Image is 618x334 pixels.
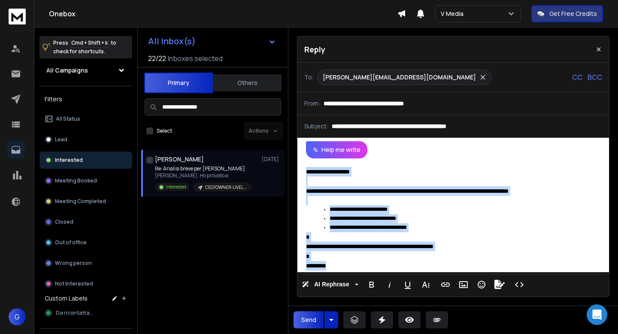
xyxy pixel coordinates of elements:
[55,239,87,246] p: Out of office
[39,152,132,169] button: Interested
[323,73,476,82] p: [PERSON_NAME][EMAIL_ADDRESS][DOMAIN_NAME]
[55,260,92,267] p: Wrong person
[157,128,172,134] label: Select
[455,276,472,293] button: Insert Image (⌘P)
[300,276,360,293] button: AI Rephrase
[155,165,251,172] p: Re: Analisi breve per [PERSON_NAME]
[55,157,83,164] p: Interested
[304,99,320,108] p: From:
[418,276,434,293] button: More Text
[364,276,380,293] button: Bold (⌘B)
[213,73,282,92] button: Others
[148,53,166,64] span: 22 / 22
[39,193,132,210] button: Meeting Completed
[70,38,109,48] span: Cmd + Shift + k
[155,155,204,164] h1: [PERSON_NAME]
[205,184,246,191] p: CEO/OWNER-LIVELLO 3 - CONSAPEVOLE DEL PROBLEMA-PERSONALIZZAZIONI TARGET A-TEST 1
[587,304,607,325] div: Open Intercom Messenger
[304,122,328,131] p: Subject:
[39,213,132,231] button: Closed
[45,294,88,303] h3: Custom Labels
[304,43,325,55] p: Reply
[382,276,398,293] button: Italic (⌘I)
[306,141,367,158] button: Help me write
[53,39,116,56] p: Press to check for shortcuts.
[39,172,132,189] button: Meeting Booked
[39,304,132,322] button: Da ricontattare
[168,53,223,64] h3: Inboxes selected
[166,184,186,190] p: Interested
[588,72,602,82] p: BCC
[9,308,26,325] button: G
[312,281,351,288] span: AI Rephrase
[304,73,314,82] p: To:
[55,136,67,143] p: Lead
[511,276,527,293] button: Code View
[55,219,73,225] p: Closed
[39,110,132,128] button: All Status
[9,9,26,24] img: logo
[441,9,467,18] p: V Media
[55,198,106,205] p: Meeting Completed
[39,93,132,105] h3: Filters
[49,9,397,19] h1: Onebox
[39,62,132,79] button: All Campaigns
[39,275,132,292] button: Not Interested
[549,9,597,18] p: Get Free Credits
[55,280,93,287] p: Not Interested
[46,66,88,75] h1: All Campaigns
[56,115,80,122] p: All Status
[491,276,508,293] button: Signature
[148,37,196,46] h1: All Inbox(s)
[141,33,283,50] button: All Inbox(s)
[56,310,94,316] span: Da ricontattare
[400,276,416,293] button: Underline (⌘U)
[144,73,213,93] button: Primary
[155,172,251,179] p: [PERSON_NAME]. Ho provato a
[39,255,132,272] button: Wrong person
[39,234,132,251] button: Out of office
[572,72,582,82] p: CC
[437,276,454,293] button: Insert Link (⌘K)
[262,156,281,163] p: [DATE]
[294,311,324,328] button: Send
[39,131,132,148] button: Lead
[473,276,490,293] button: Emoticons
[531,5,603,22] button: Get Free Credits
[55,177,97,184] p: Meeting Booked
